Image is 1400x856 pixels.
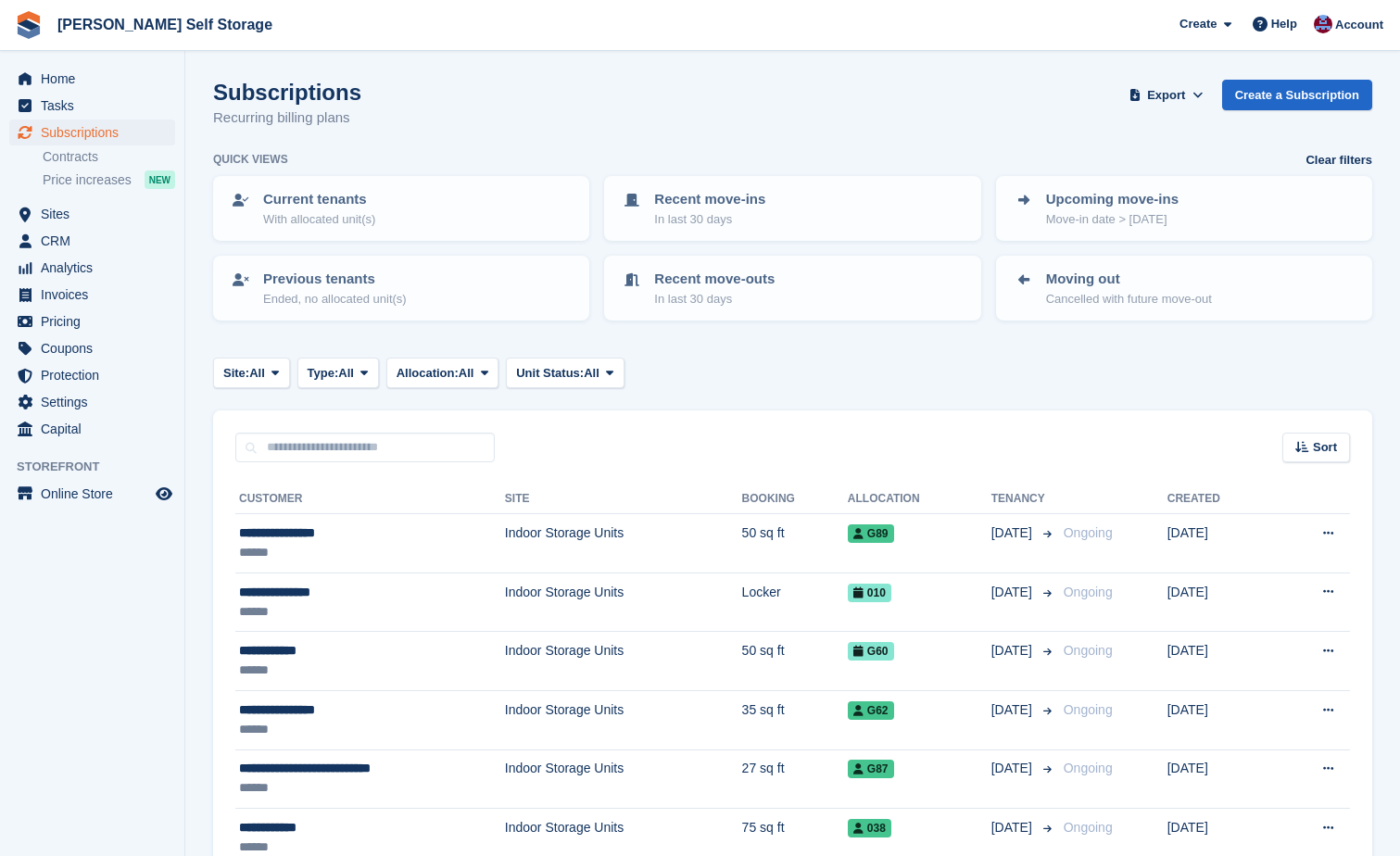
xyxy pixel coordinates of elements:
[9,93,175,119] a: menu
[9,308,175,334] a: menu
[41,228,152,254] span: CRM
[1313,438,1337,457] span: Sort
[584,364,599,383] span: All
[41,335,152,361] span: Coupons
[1046,290,1212,308] p: Cancelled with future move-out
[1335,16,1383,34] span: Account
[41,308,152,334] span: Pricing
[1064,820,1113,835] span: Ongoing
[215,178,587,239] a: Current tenants With allocated unit(s)
[41,481,152,507] span: Online Store
[654,269,775,290] p: Recent move-outs
[297,358,379,388] button: Type: All
[213,358,290,388] button: Site: All
[1064,643,1113,658] span: Ongoing
[1046,189,1179,210] p: Upcoming move-ins
[848,642,894,661] span: G60
[223,364,249,383] span: Site:
[308,364,339,383] span: Type:
[263,269,407,290] p: Previous tenants
[15,11,43,39] img: stora-icon-8386f47178a22dfd0bd8f6a31ec36ba5ce8667c1dd55bd0f319d3a0aa187defe.svg
[459,364,474,383] span: All
[1305,151,1372,170] a: Clear filters
[998,258,1370,319] a: Moving out Cancelled with future move-out
[991,485,1056,514] th: Tenancy
[9,201,175,227] a: menu
[1167,514,1273,573] td: [DATE]
[213,107,361,129] p: Recurring billing plans
[43,170,175,190] a: Price increases NEW
[41,66,152,92] span: Home
[9,228,175,254] a: menu
[386,358,499,388] button: Allocation: All
[1046,269,1212,290] p: Moving out
[1314,15,1332,33] img: Tracy Bailey
[606,258,978,319] a: Recent move-outs In last 30 days
[848,701,894,720] span: G62
[1064,525,1113,540] span: Ongoing
[1167,749,1273,809] td: [DATE]
[43,148,175,166] a: Contracts
[848,524,894,543] span: G89
[991,818,1036,837] span: [DATE]
[742,514,848,573] td: 50 sq ft
[1167,690,1273,749] td: [DATE]
[991,641,1036,661] span: [DATE]
[654,189,765,210] p: Recent move-ins
[991,700,1036,720] span: [DATE]
[145,170,175,189] div: NEW
[505,485,742,514] th: Site
[41,362,152,388] span: Protection
[505,690,742,749] td: Indoor Storage Units
[505,632,742,691] td: Indoor Storage Units
[215,258,587,319] a: Previous tenants Ended, no allocated unit(s)
[505,749,742,809] td: Indoor Storage Units
[9,481,175,507] a: menu
[516,364,584,383] span: Unit Status:
[505,514,742,573] td: Indoor Storage Units
[654,290,775,308] p: In last 30 days
[41,201,152,227] span: Sites
[742,573,848,632] td: Locker
[991,583,1036,602] span: [DATE]
[1064,702,1113,717] span: Ongoing
[1167,485,1273,514] th: Created
[249,364,265,383] span: All
[848,485,991,514] th: Allocation
[9,389,175,415] a: menu
[1222,80,1372,110] a: Create a Subscription
[41,93,152,119] span: Tasks
[338,364,354,383] span: All
[998,178,1370,239] a: Upcoming move-ins Move-in date > [DATE]
[742,632,848,691] td: 50 sq ft
[235,485,505,514] th: Customer
[9,282,175,308] a: menu
[213,80,361,105] h1: Subscriptions
[1167,573,1273,632] td: [DATE]
[991,759,1036,778] span: [DATE]
[9,416,175,442] a: menu
[9,120,175,145] a: menu
[9,255,175,281] a: menu
[397,364,459,383] span: Allocation:
[1167,632,1273,691] td: [DATE]
[606,178,978,239] a: Recent move-ins In last 30 days
[9,335,175,361] a: menu
[9,362,175,388] a: menu
[41,416,152,442] span: Capital
[742,485,848,514] th: Booking
[50,9,280,40] a: [PERSON_NAME] Self Storage
[1064,585,1113,599] span: Ongoing
[17,458,184,476] span: Storefront
[1147,86,1185,105] span: Export
[43,171,132,189] span: Price increases
[505,573,742,632] td: Indoor Storage Units
[506,358,624,388] button: Unit Status: All
[848,819,891,837] span: 038
[991,523,1036,543] span: [DATE]
[1046,210,1179,229] p: Move-in date > [DATE]
[1179,15,1217,33] span: Create
[1064,761,1113,775] span: Ongoing
[654,210,765,229] p: In last 30 days
[41,120,152,145] span: Subscriptions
